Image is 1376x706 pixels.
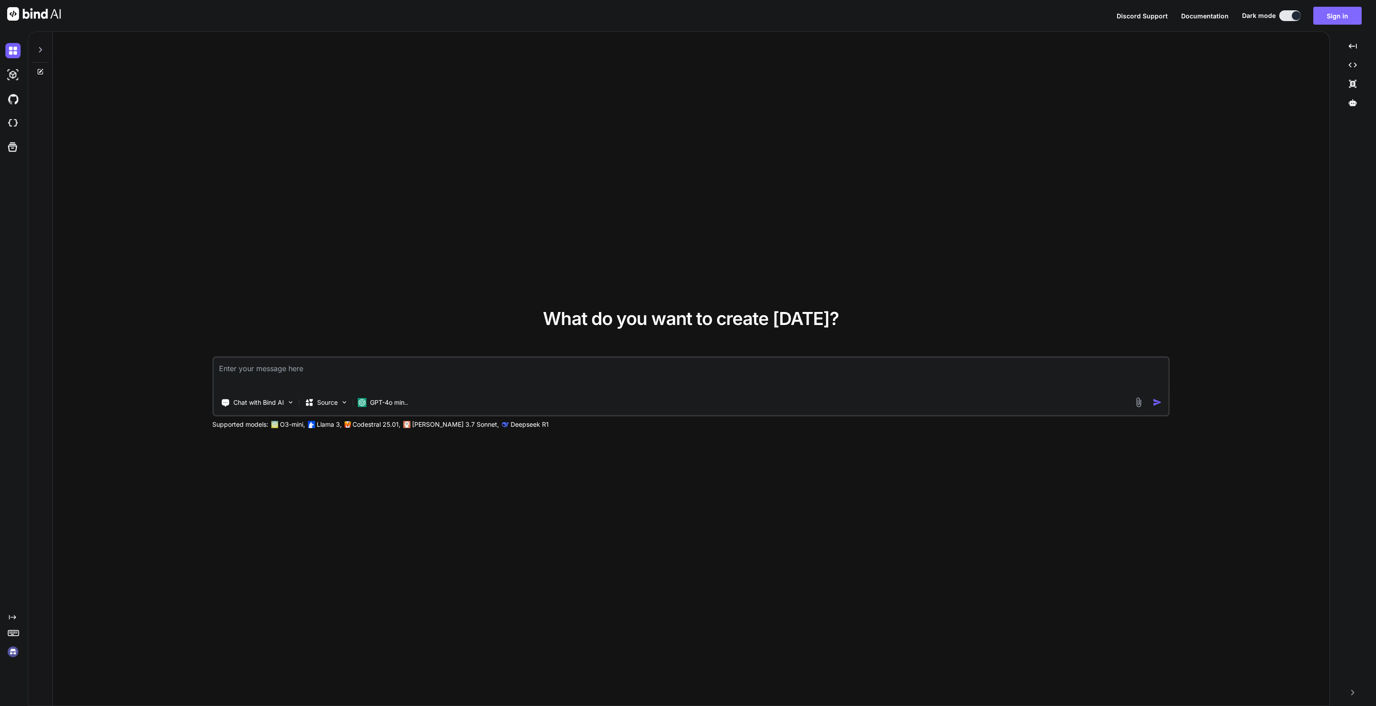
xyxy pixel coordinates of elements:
[317,420,342,429] p: Llama 3,
[287,398,294,406] img: Pick Tools
[1181,11,1229,21] button: Documentation
[317,398,338,407] p: Source
[308,421,315,428] img: Llama2
[370,398,408,407] p: GPT-4o min..
[5,43,21,58] img: darkChat
[5,644,21,659] img: signin
[412,420,499,429] p: [PERSON_NAME] 3.7 Sonnet,
[340,398,348,406] img: Pick Models
[271,421,278,428] img: GPT-4
[344,421,351,428] img: Mistral-AI
[403,421,410,428] img: claude
[1117,11,1168,21] button: Discord Support
[212,420,268,429] p: Supported models:
[511,420,549,429] p: Deepseek R1
[233,398,284,407] p: Chat with Bind AI
[353,420,400,429] p: Codestral 25.01,
[357,398,366,407] img: GPT-4o mini
[1117,12,1168,20] span: Discord Support
[543,308,839,329] span: What do you want to create [DATE]?
[5,67,21,82] img: darkAi-studio
[280,420,305,429] p: O3-mini,
[5,91,21,107] img: githubDark
[1134,397,1144,407] img: attachment
[1242,11,1276,20] span: Dark mode
[5,116,21,131] img: cloudideIcon
[502,421,509,428] img: claude
[1313,7,1362,25] button: Sign in
[1181,12,1229,20] span: Documentation
[7,7,61,21] img: Bind AI
[1153,398,1162,407] img: icon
